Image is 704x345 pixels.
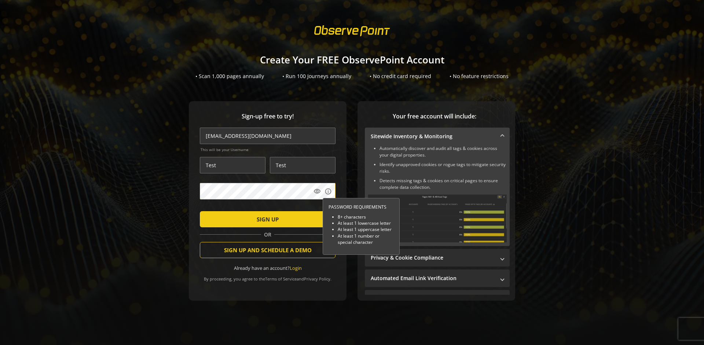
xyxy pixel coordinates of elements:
li: Automatically discover and audit all tags & cookies across your digital properties. [379,145,507,158]
mat-expansion-panel-header: Privacy & Cookie Compliance [365,249,510,267]
div: • No feature restrictions [450,73,509,80]
div: PASSWORD REQUIREMENTS [329,204,394,210]
mat-panel-title: Automated Email Link Verification [371,275,495,282]
li: At least 1 number or special character [338,233,394,245]
mat-expansion-panel-header: Performance Monitoring with Web Vitals [365,290,510,308]
span: SIGN UP AND SCHEDULE A DEMO [224,243,312,257]
li: 8+ characters [338,214,394,220]
li: Identify unapproved cookies or rogue tags to mitigate security risks. [379,161,507,175]
input: Email Address (name@work-email.com) * [200,128,335,144]
div: Sitewide Inventory & Monitoring [365,145,510,246]
mat-icon: info [324,188,332,195]
span: Sign-up free to try! [200,112,335,121]
span: This will be your Username [201,147,335,152]
span: SIGN UP [257,213,279,226]
li: At least 1 lowercase letter [338,220,394,227]
a: Terms of Service [265,276,297,282]
mat-icon: visibility [313,188,321,195]
button: SIGN UP AND SCHEDULE A DEMO [200,242,335,258]
a: Login [290,265,302,271]
div: Already have an account? [200,265,335,272]
div: By proceeding, you agree to the and . [200,271,335,282]
span: Your free account will include: [365,112,504,121]
button: SIGN UP [200,211,335,227]
a: Privacy Policy [304,276,330,282]
img: Sitewide Inventory & Monitoring [368,194,507,242]
li: At least 1 uppercase letter [338,227,394,233]
mat-panel-title: Privacy & Cookie Compliance [371,254,495,261]
div: • Scan 1,000 pages annually [195,73,264,80]
mat-panel-title: Sitewide Inventory & Monitoring [371,133,495,140]
input: First Name * [200,157,265,173]
div: • No credit card required [370,73,431,80]
span: OR [261,231,274,238]
div: • Run 100 Journeys annually [282,73,351,80]
input: Last Name * [270,157,335,173]
mat-expansion-panel-header: Sitewide Inventory & Monitoring [365,128,510,145]
mat-expansion-panel-header: Automated Email Link Verification [365,269,510,287]
li: Detects missing tags & cookies on critical pages to ensure complete data collection. [379,177,507,191]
